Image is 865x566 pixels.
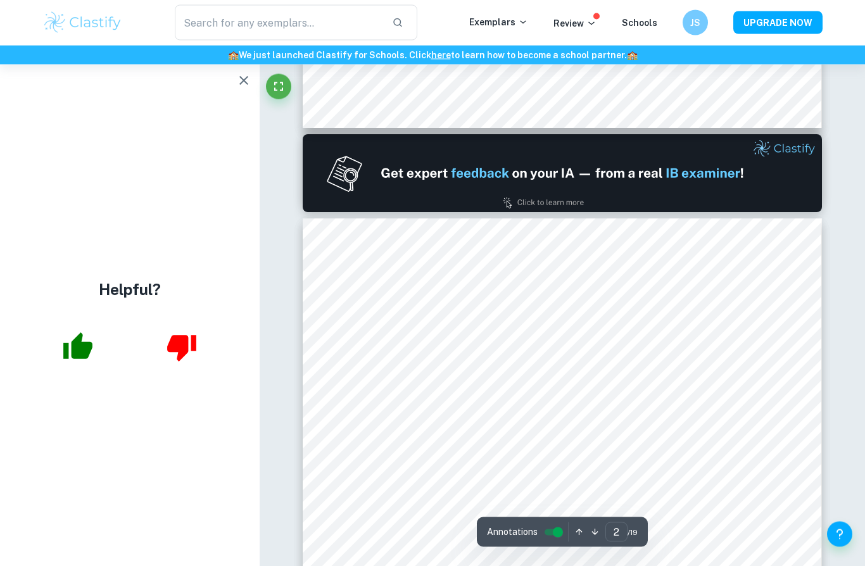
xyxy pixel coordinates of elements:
button: UPGRADE NOW [733,11,823,34]
span: Annotations [487,525,538,539]
a: Schools [622,18,657,28]
button: Help and Feedback [827,522,852,547]
img: Clastify logo [42,10,123,35]
p: Exemplars [469,15,528,29]
a: here [431,50,451,60]
span: 🏫 [228,50,239,60]
h6: JS [688,16,703,30]
p: Review [553,16,597,30]
button: Fullscreen [266,74,291,99]
h4: Helpful? [99,278,161,301]
button: JS [683,10,708,35]
span: / 19 [628,527,638,538]
img: Ad [303,135,822,213]
h6: We just launched Clastify for Schools. Click to learn how to become a school partner. [3,48,862,62]
span: 🏫 [627,50,638,60]
input: Search for any exemplars... [175,5,382,41]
